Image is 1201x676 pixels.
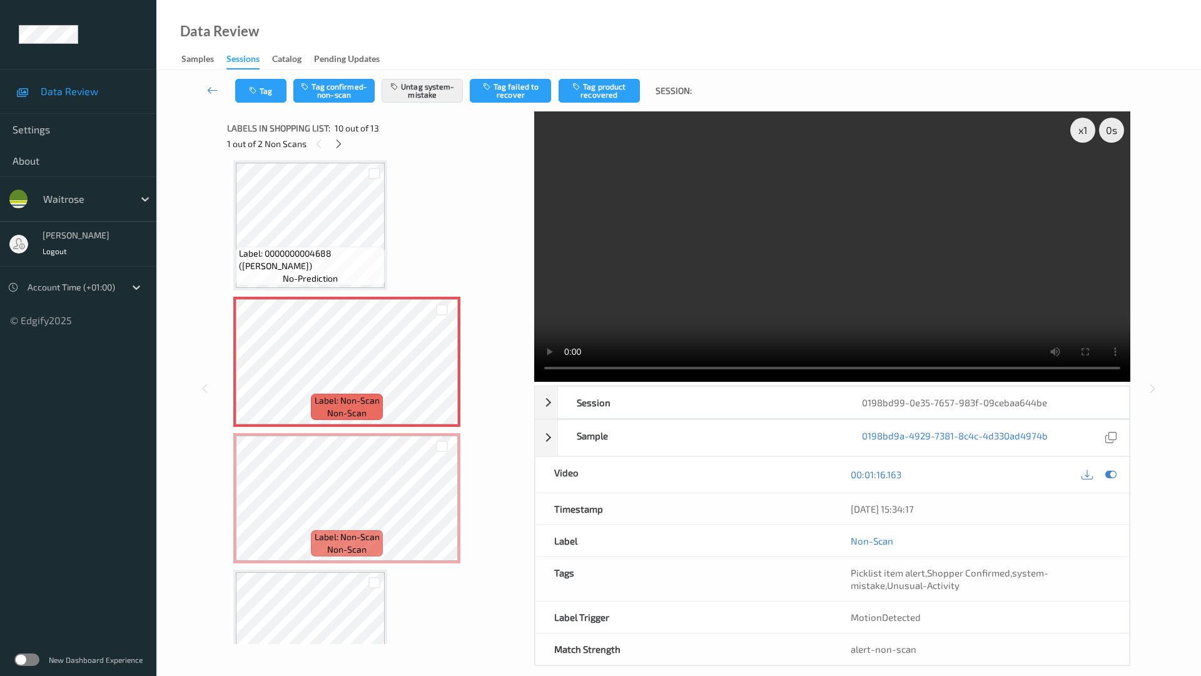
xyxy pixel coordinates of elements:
[851,503,1110,515] div: [DATE] 15:34:17
[862,429,1048,446] a: 0198bd9a-4929-7381-8c4c-4d330ad4974b
[235,79,286,103] button: Tag
[181,53,214,68] div: Samples
[851,567,1048,591] span: , , ,
[314,51,392,68] a: Pending Updates
[382,79,463,103] button: Untag system-mistake
[535,602,833,633] div: Label Trigger
[327,543,367,556] span: non-scan
[272,51,314,68] a: Catalog
[314,53,380,68] div: Pending Updates
[887,580,960,591] span: Unusual-Activity
[535,633,833,665] div: Match Strength
[293,79,375,103] button: Tag confirmed-non-scan
[832,602,1129,633] div: MotionDetected
[226,53,260,69] div: Sessions
[180,25,259,38] div: Data Review
[226,51,272,69] a: Sessions
[559,79,640,103] button: Tag product recovered
[470,79,551,103] button: Tag failed to recover
[535,457,833,493] div: Video
[535,419,1130,456] div: Sample0198bd9a-4929-7381-8c4c-4d330ad4974b
[851,567,925,578] span: Picklist item alert
[181,51,226,68] a: Samples
[227,136,525,151] div: 1 out of 2 Non Scans
[239,247,382,272] span: Label: 0000000004688 ([PERSON_NAME])
[335,122,379,135] span: 10 out of 13
[283,272,338,285] span: no-prediction
[1070,118,1095,143] div: x 1
[327,407,367,419] span: non-scan
[535,386,1130,419] div: Session0198bd99-0e35-7657-983f-09cebaa644be
[272,53,302,68] div: Catalog
[851,535,893,547] a: Non-Scan
[1099,118,1124,143] div: 0 s
[851,567,1048,591] span: system-mistake
[851,643,1110,655] div: alert-non-scan
[843,387,1129,418] div: 0198bd99-0e35-7657-983f-09cebaa644be
[227,122,330,135] span: Labels in shopping list:
[656,84,692,97] span: Session:
[315,394,380,407] span: Label: Non-Scan
[558,387,844,418] div: Session
[558,420,844,456] div: Sample
[315,531,380,543] span: Label: Non-Scan
[535,525,833,556] div: Label
[535,493,833,525] div: Timestamp
[535,557,833,601] div: Tags
[927,567,1010,578] span: Shopper Confirmed
[851,468,901,481] a: 00:01:16.163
